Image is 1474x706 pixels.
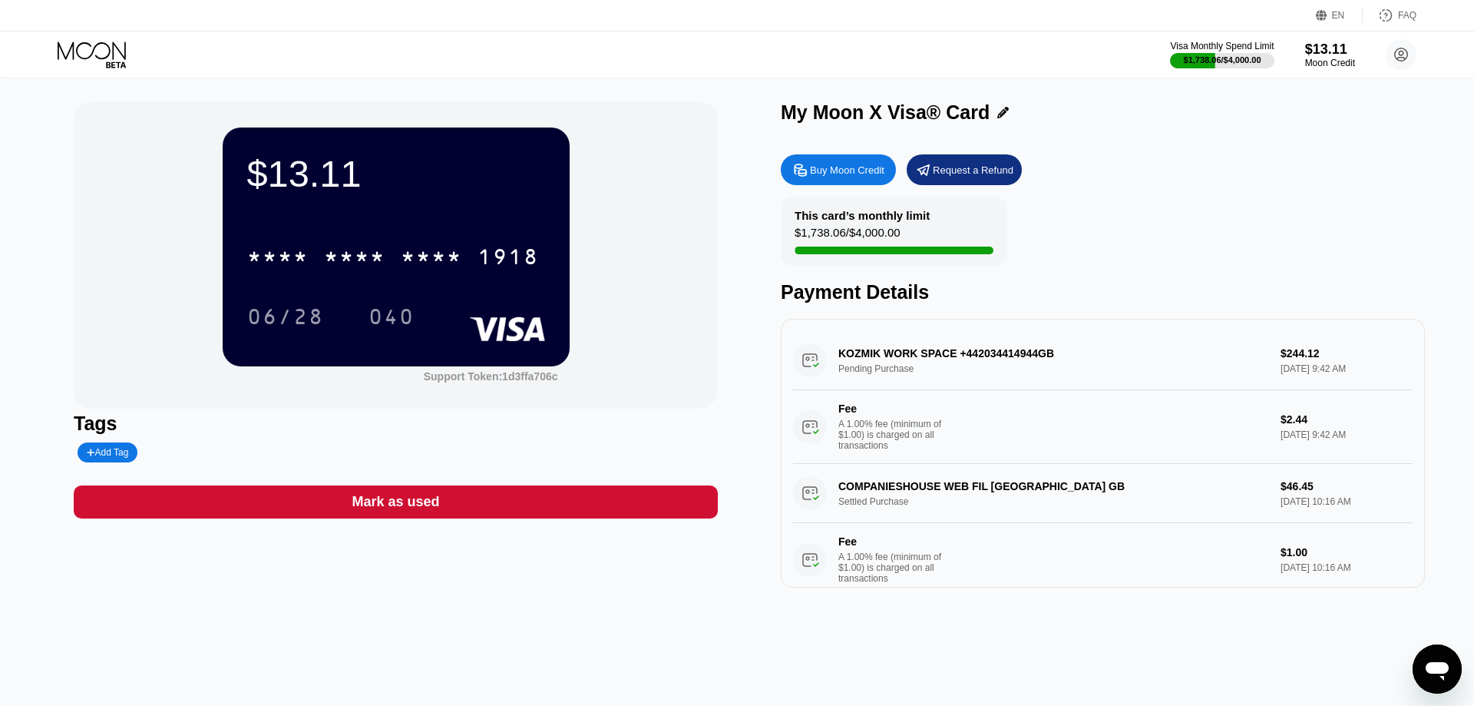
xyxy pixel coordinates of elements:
[810,164,884,177] div: Buy Moon Credit
[795,209,930,222] div: This card’s monthly limit
[247,152,545,195] div: $13.11
[1363,8,1416,23] div: FAQ
[1413,645,1462,694] iframe: Button to launch messaging window
[838,552,953,584] div: A 1.00% fee (minimum of $1.00) is charged on all transactions
[1281,546,1413,559] div: $1.00
[838,419,953,451] div: A 1.00% fee (minimum of $1.00) is charged on all transactions
[793,523,1413,597] div: FeeA 1.00% fee (minimum of $1.00) is charged on all transactions$1.00[DATE] 10:16 AM
[1332,10,1345,21] div: EN
[1398,10,1416,21] div: FAQ
[1281,429,1413,440] div: [DATE] 9:42 AM
[74,486,718,519] div: Mark as used
[368,307,415,331] div: 040
[838,535,946,548] div: Fee
[1305,58,1355,68] div: Moon Credit
[1305,41,1355,68] div: $13.11Moon Credit
[74,413,718,435] div: Tags
[424,370,558,383] div: Support Token:1d3ffa706c
[1170,41,1274,68] div: Visa Monthly Spend Limit$1,738.06/$4,000.00
[1184,55,1261,65] div: $1,738.06 / $4,000.00
[1281,562,1413,573] div: [DATE] 10:16 AM
[795,226,901,247] div: $1,738.06 / $4,000.00
[781,154,896,185] div: Buy Moon Credit
[1316,8,1363,23] div: EN
[781,101,990,124] div: My Moon X Visa® Card
[87,447,128,458] div: Add Tag
[247,307,324,331] div: 06/28
[907,154,1022,185] div: Request a Refund
[1305,41,1355,58] div: $13.11
[793,390,1413,464] div: FeeA 1.00% fee (minimum of $1.00) is charged on all transactions$2.44[DATE] 9:42 AM
[78,442,137,462] div: Add Tag
[1170,41,1274,51] div: Visa Monthly Spend Limit
[838,403,946,415] div: Fee
[478,247,539,271] div: 1918
[1281,413,1413,426] div: $2.44
[357,297,426,336] div: 040
[781,281,1425,303] div: Payment Details
[933,164,1013,177] div: Request a Refund
[424,370,558,383] div: Support Token: 1d3ffa706c
[236,297,335,336] div: 06/28
[352,493,439,511] div: Mark as used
